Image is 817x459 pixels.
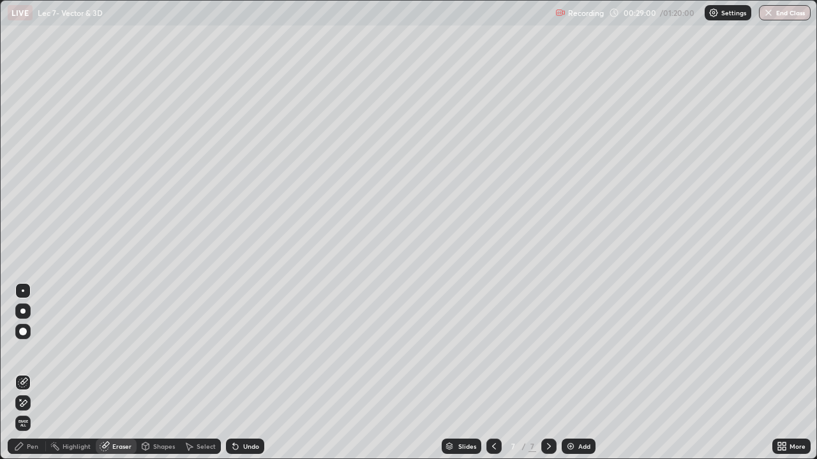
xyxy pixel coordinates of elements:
p: Lec 7- Vector & 3D [38,8,103,18]
p: LIVE [11,8,29,18]
div: Select [197,443,216,449]
div: Slides [458,443,476,449]
div: More [790,443,806,449]
div: / [522,442,526,450]
p: Recording [568,8,604,18]
div: 7 [507,442,520,450]
div: Pen [27,443,38,449]
img: add-slide-button [566,441,576,451]
div: Undo [243,443,259,449]
div: Eraser [112,443,131,449]
img: class-settings-icons [708,8,719,18]
span: Erase all [16,419,30,427]
img: recording.375f2c34.svg [555,8,566,18]
p: Settings [721,10,746,16]
div: Highlight [63,443,91,449]
div: Add [578,443,590,449]
img: end-class-cross [763,8,774,18]
button: End Class [759,5,811,20]
div: 7 [528,441,536,452]
div: Shapes [153,443,175,449]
